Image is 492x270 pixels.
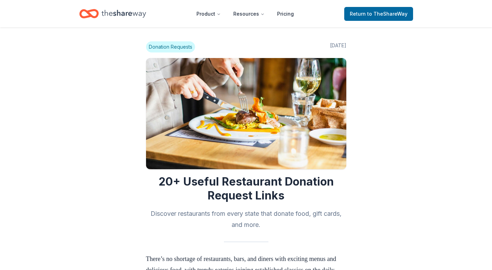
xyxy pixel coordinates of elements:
[344,7,413,21] a: Returnto TheShareWay
[191,6,299,22] nav: Main
[228,7,270,21] button: Resources
[367,11,408,17] span: to TheShareWay
[146,208,346,230] h2: Discover restaurants from every state that donate food, gift cards, and more.
[330,41,346,52] span: [DATE]
[146,41,195,52] span: Donation Requests
[146,58,346,169] img: Image for 20+ Useful Restaurant Donation Request Links
[146,175,346,203] h1: 20+ Useful Restaurant Donation Request Links
[350,10,408,18] span: Return
[272,7,299,21] a: Pricing
[191,7,226,21] button: Product
[79,6,146,22] a: Home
